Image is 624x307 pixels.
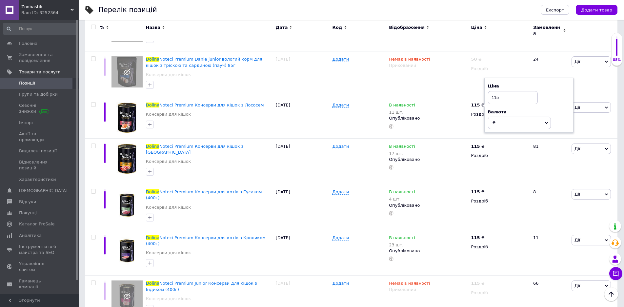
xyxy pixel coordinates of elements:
a: Консерви для кішок [146,204,191,210]
img: Dolina Noteci Premium Консервы для кошек с Уткой [111,144,143,175]
span: Відгуки [19,199,36,205]
span: Dolina [146,189,159,194]
span: Код [332,25,342,30]
div: Ваш ID: 3252364 [21,10,79,16]
span: Відновлення позицій [19,159,61,171]
span: Дії [574,146,580,151]
span: Дії [574,105,580,110]
span: Дії [574,283,580,288]
span: Додати товар [581,8,612,12]
span: Немає в наявності [389,57,430,64]
span: [DEMOGRAPHIC_DATA] [19,188,68,194]
div: [DATE] [274,230,331,276]
div: Прихований [389,287,468,293]
div: 24 [529,51,570,97]
div: 8 [529,184,570,230]
span: Імпорт [19,120,34,126]
span: Немає в наявності [389,281,430,288]
div: Прихований [389,63,468,68]
button: Чат з покупцем [609,267,622,280]
span: Dolina [146,281,159,286]
span: Каталог ProSale [19,221,54,227]
span: Додати [332,281,349,286]
a: DolinaNoteci Premium Danie junior вологий корм для кішок з тріскою та сардиною (пауч) 85г [146,57,262,67]
a: DolinaNoteci Premium Junior Консерви для кішок з Індиком (400г) [146,281,257,292]
div: 11 шт. [389,110,415,115]
span: Головна [19,41,37,47]
div: ₴ [471,144,485,149]
span: Ціна [471,25,482,30]
div: ₴ [471,235,485,241]
span: Групи та добірки [19,91,58,97]
span: Замовлення [533,25,561,36]
span: В наявності [389,235,415,242]
span: Dolina [146,235,159,240]
span: Позиції [19,80,35,86]
span: Додати [332,57,349,62]
span: % [100,25,104,30]
div: ₴ [471,102,485,108]
span: Noteci Premium Консерви для котів з Гусаком (400г) [146,189,262,200]
div: Опубліковано [389,248,468,254]
span: Інструменти веб-майстра та SEO [19,244,61,256]
span: Видалені позиції [19,148,57,154]
span: Noteci Premium Консерви для кішок з [GEOGRAPHIC_DATA] [146,144,244,155]
span: Додати [332,235,349,240]
button: Експорт [541,5,570,15]
span: Товари та послуги [19,69,61,75]
span: Дії [574,59,580,64]
span: Замовлення та повідомлення [19,52,61,64]
a: Консерви для кішок [146,159,191,164]
button: Додати товар [576,5,617,15]
div: ₴ [471,280,485,286]
div: 23 шт. [389,242,415,247]
div: 81 [529,138,570,184]
div: [DATE] [274,184,331,230]
span: Додати [332,103,349,108]
div: 17 шт. [389,151,415,156]
button: Наверх [604,287,618,301]
span: Дата [276,25,288,30]
div: 11 [529,230,570,276]
a: Консерви для кішок [146,250,191,256]
a: Консерви для кішок [146,111,191,117]
div: Опубліковано [389,202,468,208]
a: Консерви для кішок [146,72,191,78]
span: Гаманець компанії [19,278,61,290]
img: Dolina Noteci Premium Консервы для котов с Кроликом (400г) [111,235,143,266]
div: Ціна [488,83,570,89]
div: 88% [612,58,622,62]
span: Noteci Premium Консерви для кішок з Лососем [159,103,264,107]
a: DolinaNoteci Premium Консерви для котів з Гусаком (400г) [146,189,262,200]
a: DolinaNoteci Premium Консерви для котів з Кроликом (400г) [146,235,266,246]
span: Дії [574,192,580,197]
img: Dolina Noteci Premium Консервы для кошек с Лососем [111,102,143,133]
img: Dolina Noteci Premium Danie junior влажный корм для котов с треской и сардиной (пауч) 85г [111,56,143,87]
div: ₴ [471,189,485,195]
span: Dolina [146,144,159,149]
div: [DATE] [274,138,331,184]
span: Дії [574,238,580,242]
span: Акції та промокоди [19,131,61,143]
span: Сезонні знижки [19,103,61,114]
span: В наявності [389,189,415,196]
span: Характеристики [19,177,56,182]
span: ₴ [493,120,496,125]
span: Додати [332,189,349,195]
div: Роздріб [471,111,528,117]
div: Перелік позицій [98,7,157,13]
div: ₴ [471,56,482,62]
a: Консерви для кішок [146,296,191,302]
div: Роздріб [471,198,528,204]
b: 115 [471,189,480,194]
input: Пошук [3,23,77,35]
div: Роздріб [471,244,528,250]
a: DolinaNoteci Premium Консерви для кішок з [GEOGRAPHIC_DATA] [146,144,244,155]
span: Управління сайтом [19,261,61,273]
span: Noteci Premium Danie junior вологий корм для кішок з тріскою та сардиною (пауч) 85г [146,57,262,67]
span: Додати [332,144,349,149]
span: Відображення [389,25,425,30]
span: Noteci Premium Junior Консерви для кішок з Індиком (400г) [146,281,257,292]
span: Zoobastik [21,4,70,10]
span: Noteci Premium Консерви для котів з Кроликом (400г) [146,235,266,246]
